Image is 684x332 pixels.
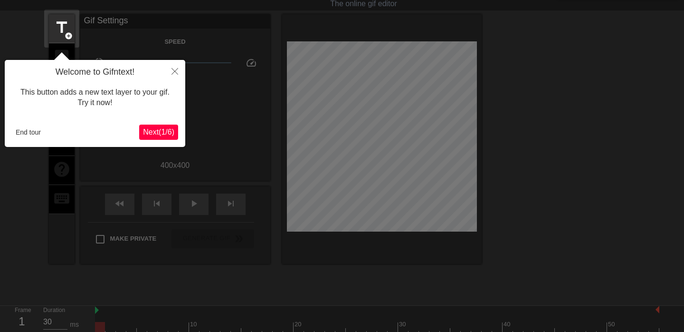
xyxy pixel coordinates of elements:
button: Close [164,60,185,82]
span: Next ( 1 / 6 ) [143,128,174,136]
button: End tour [12,125,45,139]
h4: Welcome to Gifntext! [12,67,178,78]
button: Next [139,125,178,140]
div: This button adds a new text layer to your gif. Try it now! [12,78,178,118]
